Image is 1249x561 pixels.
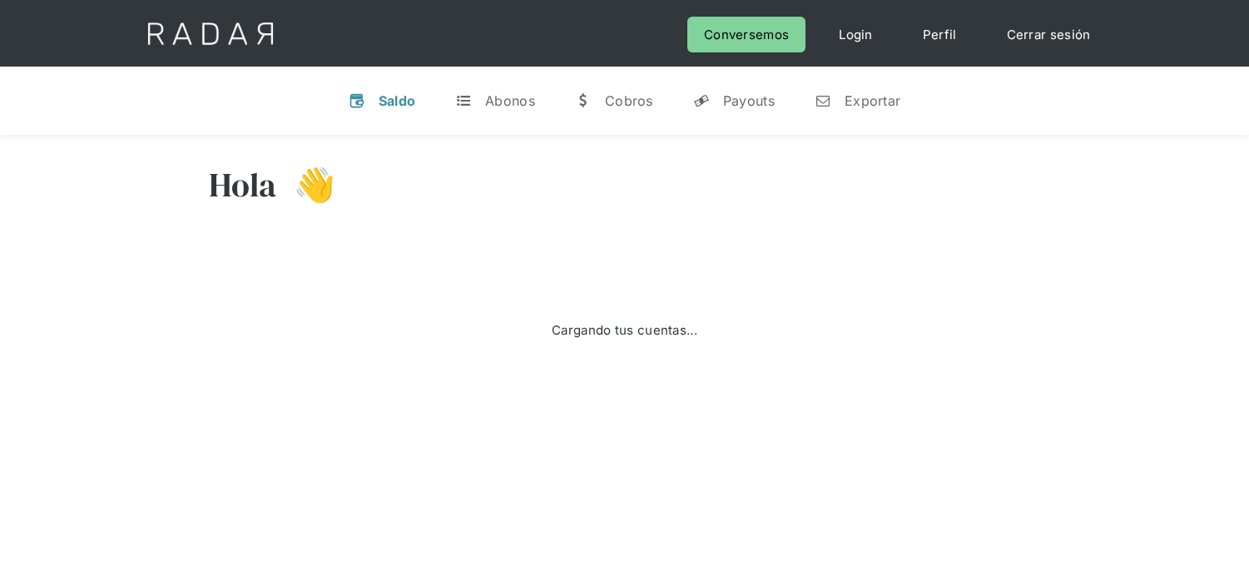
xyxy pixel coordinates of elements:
[349,92,365,109] div: v
[485,92,535,109] div: Abonos
[687,17,805,52] a: Conversemos
[552,319,697,341] div: Cargando tus cuentas...
[822,17,890,52] a: Login
[455,92,472,109] div: t
[277,164,335,206] h3: 👋
[575,92,592,109] div: w
[906,17,974,52] a: Perfil
[379,92,416,109] div: Saldo
[990,17,1108,52] a: Cerrar sesión
[845,92,900,109] div: Exportar
[605,92,653,109] div: Cobros
[209,164,277,206] h3: Hola
[693,92,710,109] div: y
[815,92,831,109] div: n
[723,92,775,109] div: Payouts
